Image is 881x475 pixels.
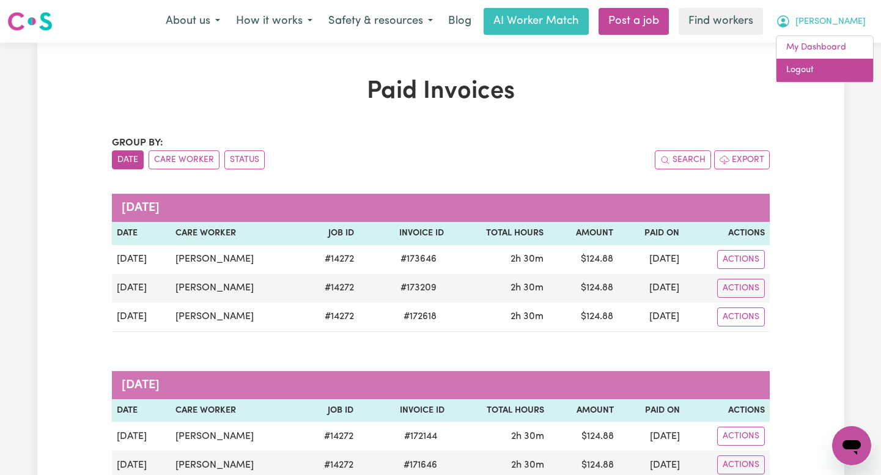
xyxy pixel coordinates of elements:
button: Actions [717,250,765,269]
td: # 14272 [301,303,359,332]
td: [DATE] [618,245,684,274]
td: [DATE] [619,422,685,451]
td: $ 124.88 [548,245,618,274]
iframe: Button to launch messaging window [832,426,871,465]
td: [PERSON_NAME] [171,274,301,303]
td: $ 124.88 [548,303,618,332]
td: $ 124.88 [549,422,619,451]
td: [PERSON_NAME] [171,422,301,451]
button: Actions [717,279,765,298]
span: Group by: [112,138,163,148]
button: About us [158,9,228,34]
a: Find workers [679,8,763,35]
button: sort invoices by paid status [224,150,265,169]
td: # 14272 [301,274,359,303]
button: My Account [768,9,874,34]
th: Amount [549,399,619,422]
th: Invoice ID [359,222,449,245]
a: Blog [441,8,479,35]
button: Actions [717,427,765,446]
td: # 14272 [301,245,359,274]
td: [DATE] [112,303,171,332]
th: Care Worker [171,399,301,422]
button: Actions [717,307,765,326]
a: AI Worker Match [484,8,589,35]
th: Job ID [300,399,358,422]
button: How it works [228,9,320,34]
span: # 172144 [397,429,444,444]
button: Actions [717,455,765,474]
span: # 173646 [393,252,444,267]
th: Paid On [619,399,685,422]
span: [PERSON_NAME] [795,15,866,29]
td: [DATE] [618,303,684,332]
td: [DATE] [618,274,684,303]
button: sort invoices by care worker [149,150,219,169]
span: 2 hours 30 minutes [511,460,544,470]
span: 2 hours 30 minutes [511,254,544,264]
a: My Dashboard [776,36,873,59]
span: 2 hours 30 minutes [511,283,544,293]
span: 2 hours 30 minutes [511,432,544,441]
div: My Account [776,35,874,83]
caption: [DATE] [112,194,770,222]
h1: Paid Invoices [112,77,770,106]
th: Actions [684,222,769,245]
button: Export [714,150,770,169]
th: Date [112,222,171,245]
th: Paid On [618,222,684,245]
span: # 171646 [396,458,444,473]
td: # 14272 [300,422,358,451]
th: Invoice ID [358,399,449,422]
img: Careseekers logo [7,10,53,32]
a: Careseekers logo [7,7,53,35]
th: Amount [548,222,618,245]
th: Job ID [301,222,359,245]
button: Search [655,150,711,169]
th: Care Worker [171,222,301,245]
span: # 172618 [396,309,444,324]
td: [PERSON_NAME] [171,303,301,332]
th: Total Hours [449,399,549,422]
a: Logout [776,59,873,82]
td: [DATE] [112,274,171,303]
td: [PERSON_NAME] [171,245,301,274]
button: Safety & resources [320,9,441,34]
td: [DATE] [112,245,171,274]
th: Total Hours [449,222,548,245]
th: Actions [685,399,770,422]
button: sort invoices by date [112,150,144,169]
span: 2 hours 30 minutes [511,312,544,322]
td: [DATE] [112,422,171,451]
span: # 173209 [393,281,444,295]
th: Date [112,399,171,422]
a: Post a job [599,8,669,35]
td: $ 124.88 [548,274,618,303]
caption: [DATE] [112,371,770,399]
